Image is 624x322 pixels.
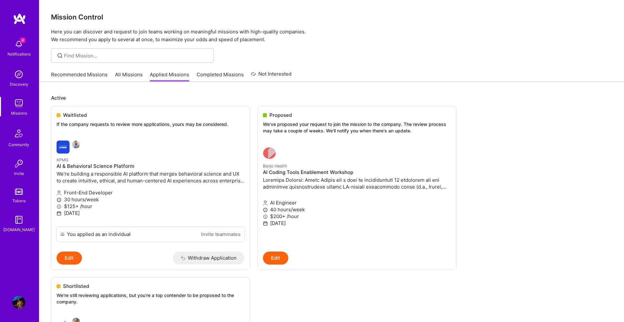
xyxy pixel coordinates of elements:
[197,71,244,82] a: Completed Missions
[12,68,25,81] img: discovery
[12,97,25,110] img: teamwork
[263,147,276,160] img: Banjo Health company logo
[150,71,189,82] a: Applied Missions
[8,141,29,148] div: Community
[3,226,35,233] div: [DOMAIN_NAME]
[115,71,143,82] a: All Missions
[263,213,451,220] p: $200+ /hour
[51,135,250,227] a: KPMG company logoRyan DoddKPMGAI & Behavioral Science PlatformWe're building a responsible AI pla...
[263,201,268,205] i: icon Applicant
[51,13,612,21] h3: Mission Control
[263,169,451,175] h4: AI Coding Tools Enablement Workshop
[251,70,292,82] a: Not Interested
[57,141,70,154] img: KPMG company logo
[63,112,87,118] span: Waitlisted
[57,211,61,216] i: icon Calendar
[57,189,244,196] p: Front-End Developer
[13,13,26,25] img: logo
[15,189,23,195] img: tokens
[263,220,451,227] p: [DATE]
[67,231,131,238] div: You applied as an individual
[14,170,24,177] div: Invite
[201,231,240,238] a: Invite teammates
[51,94,612,101] p: Active
[263,177,451,190] p: Loremips Dolorsi: Ametc Adipis eli s doei te incididuntutl 12 etdolorem ali eni adminimve quisnos...
[12,213,25,226] img: guide book
[263,164,287,168] small: Banjo Health
[57,191,61,195] i: icon Applicant
[57,292,244,305] p: We’re still reviewing applications, but you're a top contender to be proposed to the company.
[51,28,612,43] p: Here you can discover and request to join teams working on meaningful missions with high-quality ...
[263,199,451,206] p: AI Engineer
[12,296,25,309] img: User Avatar
[258,142,456,251] a: Banjo Health company logoBanjo HealthAI Coding Tools Enablement WorkshopLoremips Dolorsi: Ametc A...
[57,163,244,169] h4: AI & Behavioral Science Platform
[51,71,108,82] a: Recommended Missions
[12,197,26,204] div: Tokens
[12,38,25,51] img: bell
[12,157,25,170] img: Invite
[57,203,244,210] p: $125+ /hour
[263,206,451,213] p: 40 hours/week
[10,81,28,88] div: Discovery
[263,214,268,219] i: icon MoneyGray
[11,296,27,309] a: User Avatar
[263,207,268,212] i: icon Clock
[57,121,244,128] p: If the company requests to review more applications, yours may be considered.
[11,126,27,141] img: Community
[57,210,244,217] p: [DATE]
[269,112,292,118] span: Proposed
[72,141,80,148] img: Ryan Dodd
[263,252,288,265] button: Edit
[263,121,451,134] p: We've proposed your request to join the mission to the company. The review process may take a cou...
[173,252,245,265] button: Withdraw Application
[64,52,209,59] input: Find Mission...
[263,221,268,226] i: icon Calendar
[57,157,68,162] small: KPMG
[57,252,82,265] button: Edit
[57,197,61,202] i: icon Clock
[57,170,244,184] p: We're building a responsible AI platform that merges behavioral science and UX to create intuitiv...
[57,196,244,203] p: 30 hours/week
[56,52,64,59] i: icon SearchGrey
[57,204,61,209] i: icon MoneyGray
[63,283,89,290] span: Shortlisted
[11,110,27,117] div: Missions
[20,38,25,43] span: 4
[7,51,31,57] div: Notifications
